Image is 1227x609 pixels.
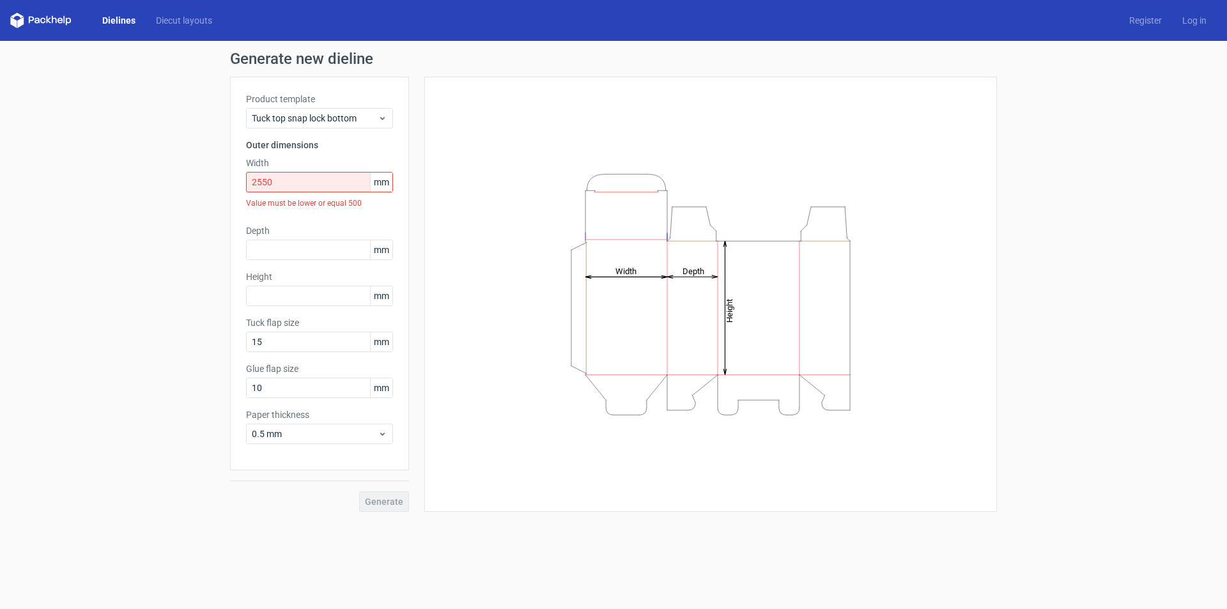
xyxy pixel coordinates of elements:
label: Product template [246,93,393,105]
a: Register [1119,14,1172,27]
tspan: Width [615,266,637,275]
a: Diecut layouts [146,14,222,27]
h1: Generate new dieline [230,51,997,66]
label: Tuck flap size [246,316,393,329]
label: Paper thickness [246,408,393,421]
div: Value must be lower or equal 500 [246,192,393,214]
span: Tuck top snap lock bottom [252,112,378,125]
tspan: Depth [683,266,704,275]
tspan: Height [725,298,734,322]
span: mm [370,173,392,192]
a: Log in [1172,14,1217,27]
span: mm [370,240,392,259]
span: mm [370,378,392,397]
label: Height [246,270,393,283]
span: mm [370,332,392,351]
label: Depth [246,224,393,237]
a: Dielines [92,14,146,27]
label: Glue flap size [246,362,393,375]
h3: Outer dimensions [246,139,393,151]
span: mm [370,286,392,305]
label: Width [246,157,393,169]
span: 0.5 mm [252,428,378,440]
